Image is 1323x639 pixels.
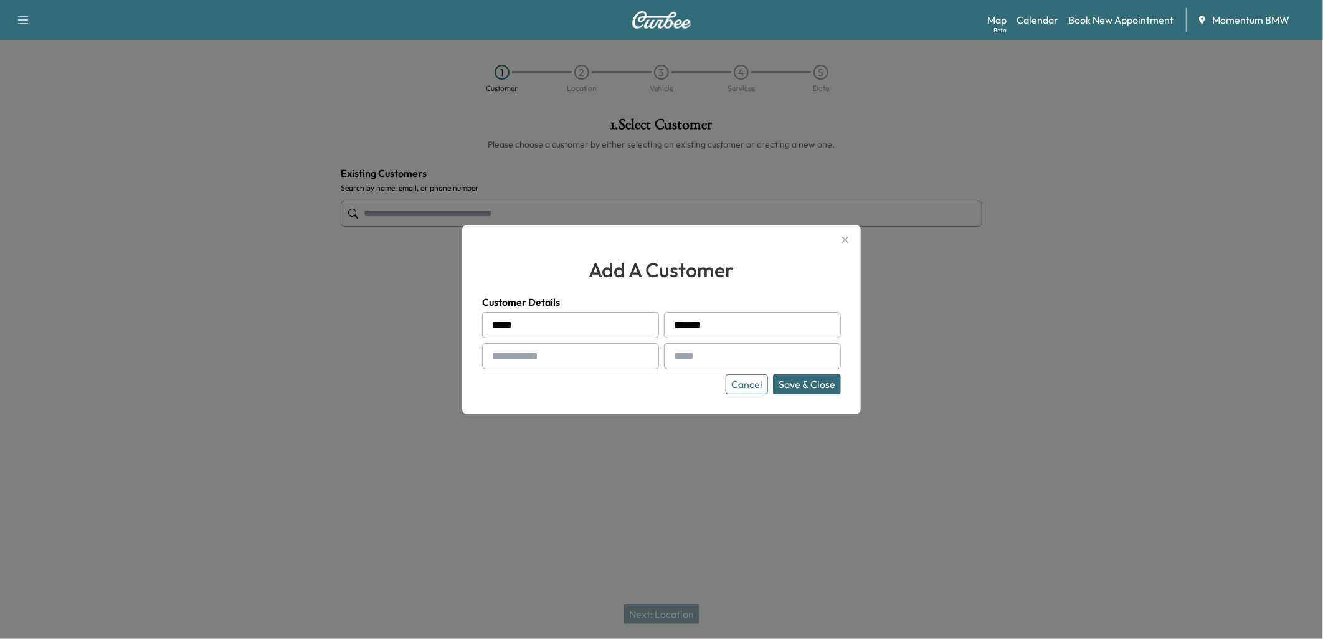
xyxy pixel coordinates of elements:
[1068,12,1174,27] a: Book New Appointment
[482,255,841,285] h2: add a customer
[993,26,1007,35] div: Beta
[726,374,768,394] button: Cancel
[632,11,691,29] img: Curbee Logo
[1212,12,1289,27] span: Momentum BMW
[482,295,841,310] h4: Customer Details
[1017,12,1058,27] a: Calendar
[773,374,841,394] button: Save & Close
[987,12,1007,27] a: MapBeta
